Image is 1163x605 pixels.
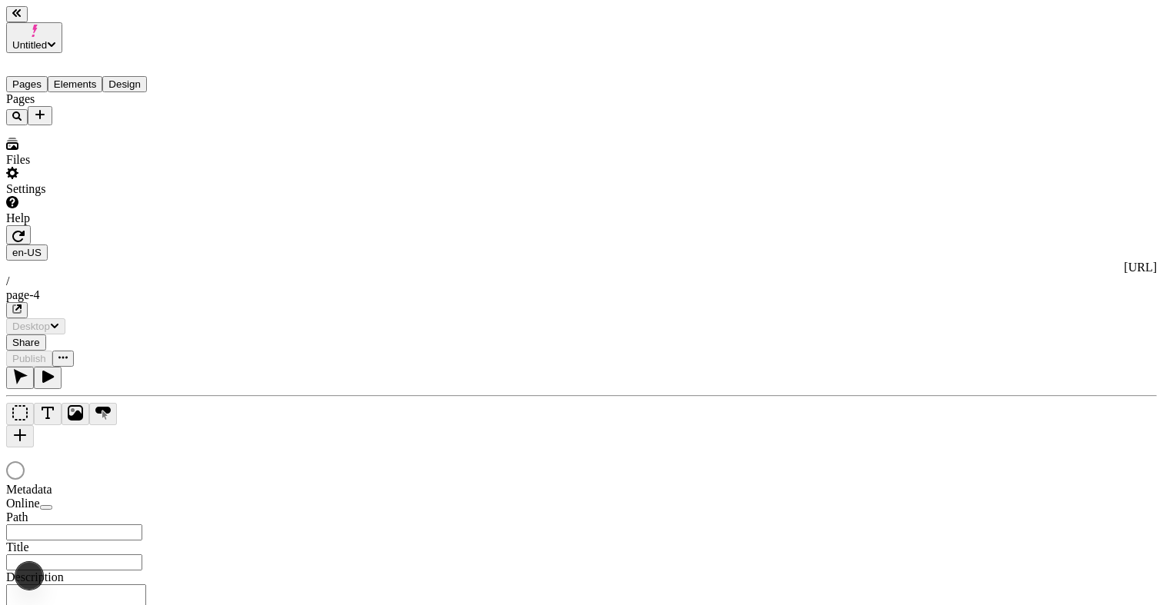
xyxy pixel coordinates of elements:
button: Box [6,403,34,425]
button: Untitled [6,22,62,53]
button: Pages [6,76,48,92]
button: Elements [48,76,103,92]
span: Description [6,570,64,583]
button: Publish [6,351,52,367]
span: en-US [12,247,42,258]
span: Path [6,510,28,524]
button: Share [6,334,46,351]
button: Desktop [6,318,65,334]
span: Untitled [12,39,47,51]
button: Add new [28,106,52,125]
span: Share [12,337,40,348]
span: Title [6,540,29,553]
div: Metadata [6,483,191,497]
button: Image [62,403,89,425]
div: page-4 [6,288,1157,302]
div: Settings [6,182,191,196]
div: Help [6,211,191,225]
div: Pages [6,92,191,106]
span: Online [6,497,40,510]
button: Open locale picker [6,244,48,261]
div: / [6,274,1157,288]
span: Publish [12,353,46,364]
p: Cookie Test Route [6,12,225,26]
div: [URL] [6,261,1157,274]
button: Text [34,403,62,425]
button: Button [89,403,117,425]
div: Files [6,153,191,167]
button: Design [102,76,147,92]
span: Desktop [12,321,50,332]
